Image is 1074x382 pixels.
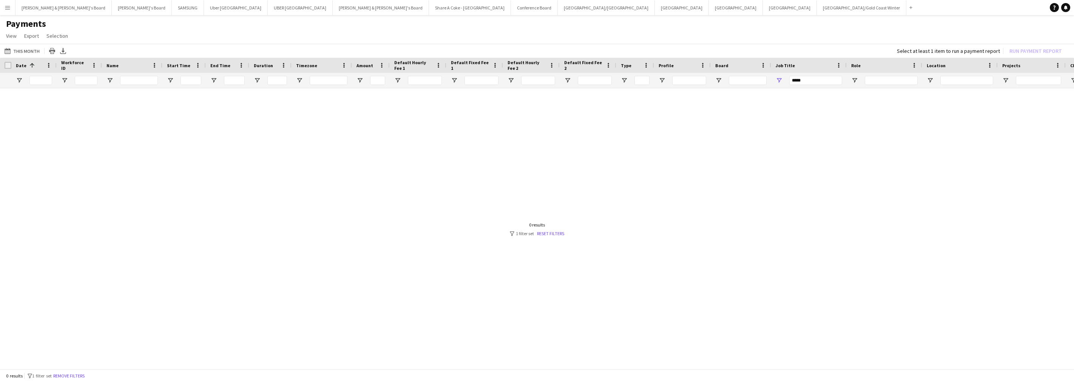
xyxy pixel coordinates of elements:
[621,63,631,68] span: Type
[634,76,650,85] input: Type Filter Input
[659,77,665,84] button: Open Filter Menu
[52,372,86,380] button: Remove filters
[558,0,655,15] button: [GEOGRAPHIC_DATA]/[GEOGRAPHIC_DATA]
[564,60,603,71] span: Default Fixed Fee 2
[564,77,571,84] button: Open Filter Menu
[210,77,217,84] button: Open Filter Menu
[3,46,41,55] button: This Month
[172,0,204,15] button: SAMSUNG
[106,77,113,84] button: Open Filter Menu
[356,77,363,84] button: Open Filter Menu
[24,32,39,39] span: Export
[224,76,245,85] input: End Time Filter Input
[204,0,268,15] button: Uber [GEOGRAPHIC_DATA]
[865,76,918,85] input: Role Filter Input
[715,63,728,68] span: Board
[510,231,564,236] div: 1 filter set
[578,76,612,85] input: Default Fixed Fee 2 Filter Input
[940,76,993,85] input: Location Filter Input
[927,63,946,68] span: Location
[59,46,68,55] app-action-btn: Export XLSX
[370,76,385,85] input: Amount Filter Input
[1002,77,1009,84] button: Open Filter Menu
[32,373,52,379] span: 1 filter set
[106,63,119,68] span: Name
[763,0,817,15] button: [GEOGRAPHIC_DATA]
[715,77,722,84] button: Open Filter Menu
[776,77,782,84] button: Open Filter Menu
[16,63,26,68] span: Date
[296,77,303,84] button: Open Filter Menu
[451,77,458,84] button: Open Filter Menu
[48,46,57,55] app-action-btn: Print
[817,0,906,15] button: [GEOGRAPHIC_DATA]/Gold Coast Winter
[254,77,261,84] button: Open Filter Menu
[268,0,333,15] button: UBER [GEOGRAPHIC_DATA]
[408,76,442,85] input: Default Hourly Fee 1 Filter Input
[927,77,934,84] button: Open Filter Menu
[510,222,564,228] div: 0 results
[181,76,201,85] input: Start Time Filter Input
[112,0,172,15] button: [PERSON_NAME]'s Board
[508,77,514,84] button: Open Filter Menu
[429,0,511,15] button: Share A Coke - [GEOGRAPHIC_DATA]
[21,31,42,41] a: Export
[61,60,88,71] span: Workforce ID
[6,32,17,39] span: View
[1002,63,1020,68] span: Projects
[356,63,373,68] span: Amount
[167,77,174,84] button: Open Filter Menu
[521,76,555,85] input: Default Hourly Fee 2 Filter Input
[897,48,1000,54] div: Select at least 1 item to run a payment report
[729,76,767,85] input: Board Filter Input
[394,60,433,71] span: Default Hourly Fee 1
[16,77,23,84] button: Open Filter Menu
[511,0,558,15] button: Conference Board
[672,76,706,85] input: Profile Filter Input
[789,76,842,85] input: Job Title Filter Input
[709,0,763,15] button: [GEOGRAPHIC_DATA]
[508,60,546,71] span: Default Hourly Fee 2
[655,0,709,15] button: [GEOGRAPHIC_DATA]
[210,63,230,68] span: End Time
[15,0,112,15] button: [PERSON_NAME] & [PERSON_NAME]'s Board
[254,63,273,68] span: Duration
[621,77,628,84] button: Open Filter Menu
[464,76,498,85] input: Default Fixed Fee 1 Filter Input
[3,31,20,41] a: View
[451,60,489,71] span: Default Fixed Fee 1
[75,76,97,85] input: Workforce ID Filter Input
[851,63,861,68] span: Role
[851,77,858,84] button: Open Filter Menu
[29,76,52,85] input: Date Filter Input
[776,63,795,68] span: Job Title
[394,77,401,84] button: Open Filter Menu
[333,0,429,15] button: [PERSON_NAME] & [PERSON_NAME]'s Board
[5,62,11,69] input: Column with Header Selection
[46,32,68,39] span: Selection
[167,63,190,68] span: Start Time
[310,76,347,85] input: Timezone Filter Input
[43,31,71,41] a: Selection
[537,231,564,236] a: Reset filters
[120,76,158,85] input: Name Filter Input
[659,63,674,68] span: Profile
[61,77,68,84] button: Open Filter Menu
[296,63,317,68] span: Timezone
[1016,76,1061,85] input: Projects Filter Input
